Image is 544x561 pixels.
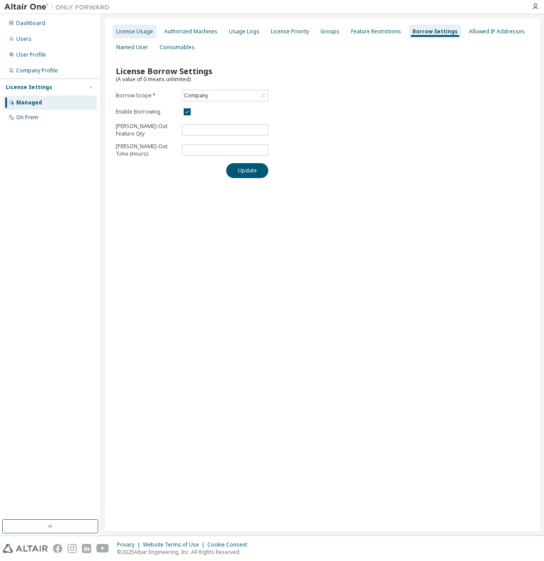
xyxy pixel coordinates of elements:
div: Website Terms of Use [143,541,207,548]
span: (A value of 0 means unlimited) [116,75,191,83]
div: Cookie Consent [207,541,252,548]
img: linkedin.svg [82,544,91,553]
div: Managed [16,99,42,106]
p: [PERSON_NAME]-Out Feature Qty [116,122,177,137]
div: Allowed IP Addresses [469,28,525,35]
p: [PERSON_NAME]-Out Time (Hours) [116,143,177,157]
div: Groups [320,28,340,35]
img: altair_logo.svg [3,544,48,553]
div: License Settings [6,84,52,91]
div: Users [16,36,32,43]
button: Update [226,163,268,178]
span: License Borrow Settings [116,66,212,76]
div: License Usage [116,28,153,35]
div: Dashboard [16,20,45,27]
div: Feature Restrictions [351,28,401,35]
div: Usage Logs [229,28,260,35]
div: Consumables [160,44,195,51]
div: Privacy [117,541,143,548]
label: Enable Borrowing [116,108,177,115]
p: © 2025 Altair Engineering, Inc. All Rights Reserved. [117,548,252,556]
div: License Priority [271,28,309,35]
div: Company Profile [16,67,58,74]
div: Authorized Machines [164,28,217,35]
div: Borrow Settings [412,28,458,35]
div: Company [182,90,268,101]
div: User Profile [16,51,46,58]
img: instagram.svg [68,544,77,553]
div: Company [183,91,210,100]
img: facebook.svg [53,544,62,553]
img: Altair One [4,3,114,11]
label: Borrow Scope [116,92,177,99]
img: youtube.svg [96,544,109,553]
div: Named User [116,44,148,51]
div: On Prem [16,114,38,121]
